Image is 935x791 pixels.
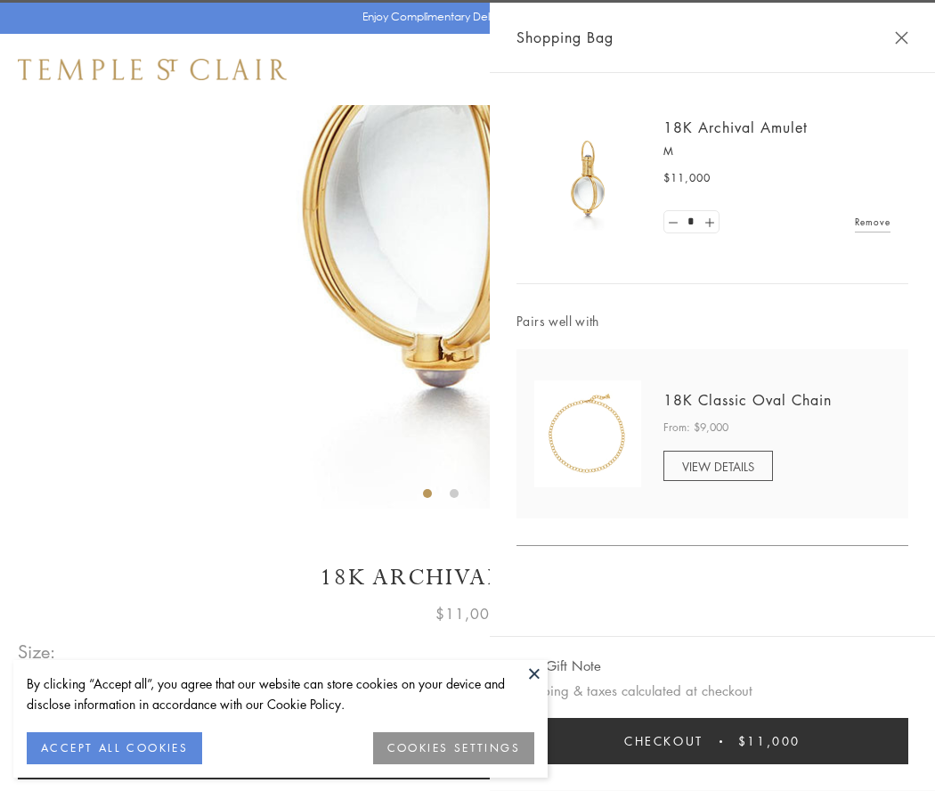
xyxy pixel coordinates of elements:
[663,451,773,481] a: VIEW DETAILS
[362,8,565,26] p: Enjoy Complimentary Delivery & Returns
[516,718,908,764] button: Checkout $11,000
[663,143,890,160] p: M
[435,602,500,625] span: $11,000
[516,655,601,677] button: Add Gift Note
[663,390,832,410] a: 18K Classic Oval Chain
[738,731,801,751] span: $11,000
[663,419,728,436] span: From: $9,000
[664,211,682,233] a: Set quantity to 0
[663,169,711,187] span: $11,000
[27,673,534,714] div: By clicking “Accept all”, you agree that our website can store cookies on your device and disclos...
[700,211,718,233] a: Set quantity to 2
[682,458,754,475] span: VIEW DETAILS
[534,125,641,232] img: 18K Archival Amulet
[516,311,908,331] span: Pairs well with
[18,562,917,593] h1: 18K Archival Amulet
[27,732,202,764] button: ACCEPT ALL COOKIES
[855,212,890,232] a: Remove
[624,731,703,751] span: Checkout
[18,59,287,80] img: Temple St. Clair
[663,118,808,137] a: 18K Archival Amulet
[534,380,641,487] img: N88865-OV18
[895,31,908,45] button: Close Shopping Bag
[373,732,534,764] button: COOKIES SETTINGS
[516,26,614,49] span: Shopping Bag
[18,637,57,666] span: Size:
[516,680,908,702] p: Shipping & taxes calculated at checkout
